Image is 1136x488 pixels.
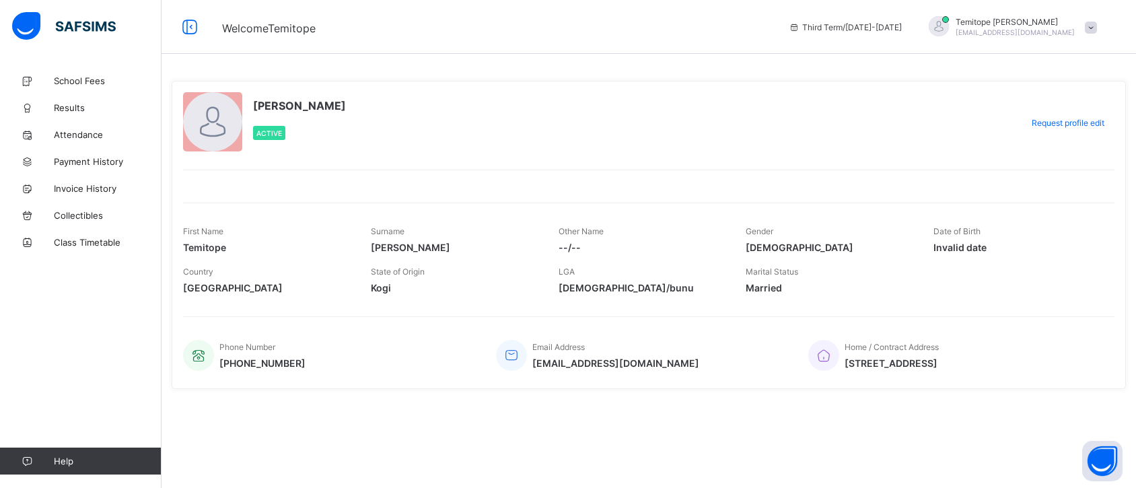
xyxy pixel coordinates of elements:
span: --/-- [559,242,726,253]
span: Payment History [54,156,162,167]
span: Phone Number [219,342,275,352]
span: State of Origin [371,267,425,277]
button: Open asap [1082,441,1123,481]
span: Email Address [532,342,585,352]
span: Welcome Temitope [222,22,316,35]
span: Marital Status [746,267,798,277]
span: Collectibles [54,210,162,221]
span: [GEOGRAPHIC_DATA] [183,282,351,293]
span: Attendance [54,129,162,140]
span: [STREET_ADDRESS] [845,357,939,369]
div: Temitope Samuel [915,16,1104,38]
span: Temitope [183,242,351,253]
span: Kogi [371,282,538,293]
img: safsims [12,12,116,40]
span: School Fees [54,75,162,86]
span: Date of Birth [933,226,981,236]
span: [DEMOGRAPHIC_DATA]/bunu [559,282,726,293]
span: First Name [183,226,223,236]
span: LGA [559,267,575,277]
span: [PERSON_NAME] [371,242,538,253]
span: Class Timetable [54,237,162,248]
span: [PHONE_NUMBER] [219,357,306,369]
span: [EMAIL_ADDRESS][DOMAIN_NAME] [532,357,699,369]
span: [DEMOGRAPHIC_DATA] [746,242,913,253]
span: Married [746,282,913,293]
span: Invoice History [54,183,162,194]
span: Home / Contract Address [845,342,939,352]
span: Active [256,129,282,137]
span: Request profile edit [1032,118,1104,128]
span: [EMAIL_ADDRESS][DOMAIN_NAME] [956,28,1075,36]
span: [PERSON_NAME] [253,99,346,112]
span: Results [54,102,162,113]
span: Country [183,267,213,277]
span: Help [54,456,161,466]
span: Gender [746,226,773,236]
span: session/term information [789,22,902,32]
span: Temitope [PERSON_NAME] [956,17,1075,27]
span: Other Name [559,226,604,236]
span: Invalid date [933,242,1101,253]
span: Surname [371,226,404,236]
